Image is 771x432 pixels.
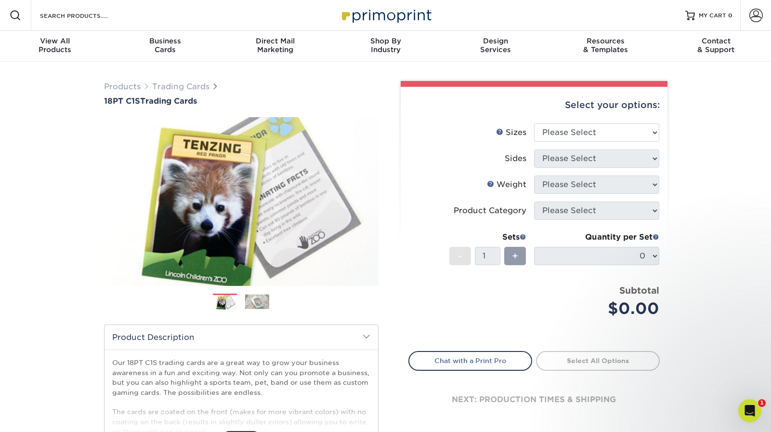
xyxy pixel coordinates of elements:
[104,96,140,106] span: 18PT C1S
[738,399,761,422] iframe: Intercom live chat
[661,37,771,45] span: Contact
[213,294,237,311] img: Trading Cards 01
[441,37,551,54] div: Services
[330,31,441,62] a: Shop ByIndustry
[441,37,551,45] span: Design
[496,127,526,138] div: Sizes
[2,403,82,429] iframe: Google Customer Reviews
[536,351,660,370] a: Select All Options
[512,249,518,263] span: +
[578,221,771,406] iframe: Intercom notifications message
[220,37,330,45] span: Direct Mail
[152,82,209,91] a: Trading Cards
[104,96,379,106] h1: Trading Cards
[661,37,771,54] div: & Support
[551,37,661,45] span: Resources
[245,294,269,309] img: Trading Cards 02
[534,231,659,243] div: Quantity per Set
[338,5,434,26] img: Primoprint
[661,31,771,62] a: Contact& Support
[408,351,532,370] a: Chat with a Print Pro
[330,37,441,54] div: Industry
[758,399,766,407] span: 1
[541,297,659,320] div: $0.00
[551,31,661,62] a: Resources& Templates
[104,82,141,91] a: Products
[220,37,330,54] div: Marketing
[441,31,551,62] a: DesignServices
[505,153,526,164] div: Sides
[728,12,732,19] span: 0
[458,249,462,263] span: -
[110,37,221,54] div: Cards
[110,31,221,62] a: BusinessCards
[110,37,221,45] span: Business
[220,31,330,62] a: Direct MailMarketing
[330,37,441,45] span: Shop By
[408,371,660,429] div: next: production times & shipping
[104,96,379,106] a: 18PT C1STrading Cards
[551,37,661,54] div: & Templates
[454,205,526,216] div: Product Category
[105,325,378,350] h2: Product Description
[699,12,726,20] span: MY CART
[104,107,379,297] img: 18PT C1S 01
[39,10,133,21] input: SEARCH PRODUCTS.....
[487,179,526,190] div: Weight
[449,231,526,243] div: Sets
[408,87,660,123] div: Select your options:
